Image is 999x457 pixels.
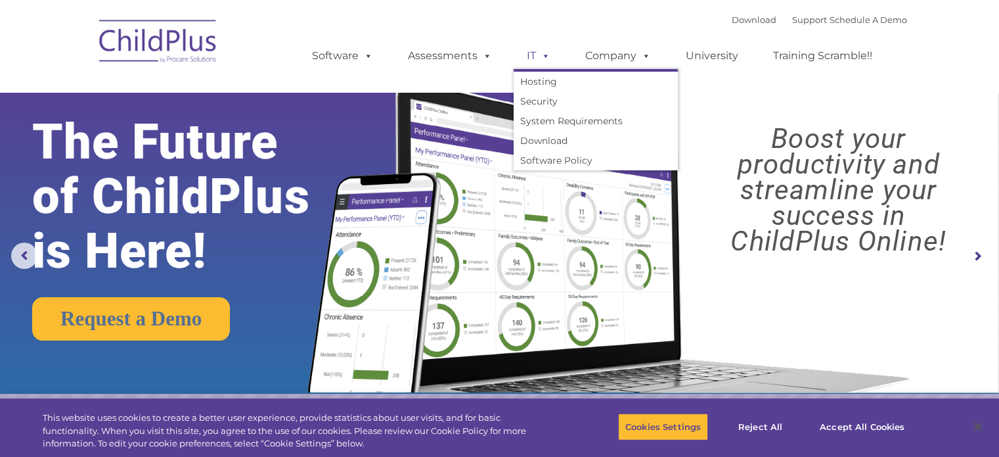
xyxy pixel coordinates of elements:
[732,14,907,25] font: |
[514,91,678,111] a: Security
[395,43,505,69] a: Assessments
[760,43,885,69] a: Training Scramble!!
[514,131,678,151] a: Download
[830,14,907,25] a: Schedule A Demo
[792,14,827,25] a: Support
[299,43,386,69] a: Software
[812,413,912,441] button: Accept All Cookies
[32,297,230,341] a: Request a Demo
[183,141,238,151] span: Phone number
[572,43,664,69] a: Company
[93,11,224,76] img: ChildPlus by Procare Solutions
[690,126,987,254] rs-layer: Boost your productivity and streamline your success in ChildPlus Online!
[618,413,708,441] button: Cookies Settings
[732,14,776,25] a: Download
[719,413,801,441] button: Reject All
[183,87,223,97] span: Last name
[673,43,751,69] a: University
[514,111,678,131] a: System Requirements
[32,114,351,278] rs-layer: The Future of ChildPlus is Here!
[964,412,992,441] button: Close
[514,43,564,69] a: IT
[514,151,678,170] a: Software Policy
[514,72,678,91] a: Hosting
[43,412,550,450] div: This website uses cookies to create a better user experience, provide statistics about user visit...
